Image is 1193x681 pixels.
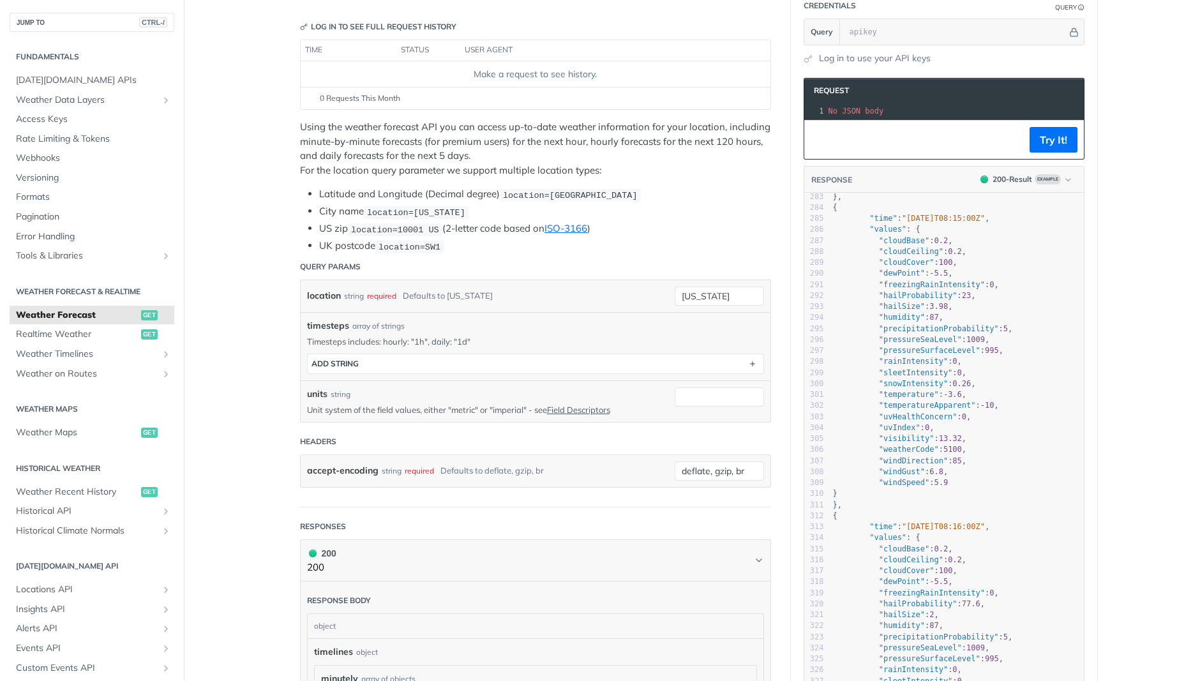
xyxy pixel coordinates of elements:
[804,467,824,477] div: 308
[952,379,971,388] span: 0.26
[16,113,171,126] span: Access Keys
[811,26,833,38] span: Query
[10,51,174,63] h2: Fundamentals
[161,585,171,595] button: Show subpages for Locations API
[10,130,174,149] a: Rate Limiting & Tokens
[833,203,837,212] span: {
[934,544,948,553] span: 0.2
[929,610,934,619] span: 2
[833,258,957,267] span: : ,
[804,588,824,599] div: 319
[879,346,980,355] span: "pressureSurfaceLevel"
[396,40,460,61] th: status
[10,502,174,521] a: Historical APIShow subpages for Historical API
[503,190,638,200] span: location=[GEOGRAPHIC_DATA]
[804,368,824,378] div: 299
[833,280,999,289] span: : ,
[879,456,948,465] span: "windDirection"
[308,614,760,638] div: object
[804,191,824,202] div: 283
[307,595,371,606] div: Response body
[10,600,174,619] a: Insights APIShow subpages for Insights API
[833,412,972,421] span: : ,
[804,213,824,224] div: 285
[307,287,341,305] label: location
[879,621,925,630] span: "humidity"
[879,379,948,388] span: "snowIntensity"
[10,619,174,638] a: Alerts APIShow subpages for Alerts API
[952,357,957,366] span: 0
[804,654,824,664] div: 325
[1055,3,1084,12] div: QueryInformation
[307,546,336,560] div: 200
[879,302,925,311] span: "hailSize"
[952,456,961,465] span: 85
[804,610,824,620] div: 321
[804,500,824,511] div: 311
[311,359,359,368] div: ADD string
[879,335,962,344] span: "pressureSeaLevel"
[879,577,925,586] span: "dewPoint"
[804,477,824,488] div: 309
[161,643,171,654] button: Show subpages for Events API
[161,251,171,261] button: Show subpages for Tools & Libraries
[300,21,456,33] div: Log in to see full request history
[804,620,824,631] div: 322
[879,412,957,421] span: "uvHealthConcern"
[993,174,1032,185] div: 200 - Result
[833,665,962,674] span: : ,
[804,576,824,587] div: 318
[833,368,967,377] span: : ,
[319,221,771,236] li: US zip (2-letter code based on )
[10,168,174,188] a: Versioning
[804,521,824,532] div: 313
[879,643,962,652] span: "pressureSeaLevel"
[865,107,883,116] span: body
[16,368,158,380] span: Weather on Routes
[962,412,966,421] span: 0
[879,390,939,399] span: "temperature"
[367,287,396,305] div: required
[351,225,439,234] span: location=10001 US
[10,306,174,325] a: Weather Forecastget
[934,269,948,278] span: 5.5
[10,364,174,384] a: Weather on RoutesShow subpages for Weather on Routes
[319,204,771,219] li: City name
[804,532,824,543] div: 314
[16,230,171,243] span: Error Handling
[833,214,990,223] span: : ,
[879,632,999,641] span: "precipitationProbability"
[16,172,171,184] span: Versioning
[314,645,353,659] span: timelines
[1078,4,1084,11] i: Information
[161,369,171,379] button: Show subpages for Weather on Routes
[879,258,934,267] span: "cloudCover"
[934,577,948,586] span: 5.5
[16,191,171,204] span: Formats
[161,663,171,673] button: Show subpages for Custom Events API
[833,599,985,608] span: : ,
[879,467,925,476] span: "windGust"
[1003,324,1008,333] span: 5
[804,280,824,290] div: 291
[319,187,771,202] li: Latitude and Longitude (Decimal degree)
[879,313,925,322] span: "humidity"
[405,461,434,480] div: required
[301,40,396,61] th: time
[879,236,929,245] span: "cloudBase"
[804,389,824,400] div: 301
[440,461,544,480] div: Defaults to deflate, gzip, br
[10,403,174,415] h2: Weather Maps
[307,336,764,347] p: Timesteps includes: hourly: "1h", daily: "1d"
[879,654,980,663] span: "pressureSurfaceLevel"
[16,309,138,322] span: Weather Forecast
[10,463,174,474] h2: Historical Weather
[985,401,994,410] span: 10
[352,320,405,332] div: array of strings
[929,577,934,586] span: -
[962,599,980,608] span: 77.6
[804,544,824,555] div: 315
[16,486,138,498] span: Weather Recent History
[985,346,999,355] span: 995
[869,522,897,531] span: "time"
